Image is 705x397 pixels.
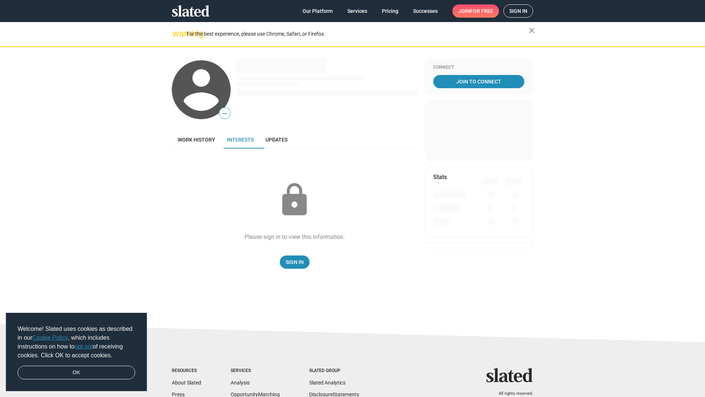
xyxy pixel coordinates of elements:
span: for free [470,4,493,18]
mat-icon: lock [276,182,313,218]
span: Join To Connect [435,75,523,88]
a: Updates [260,131,293,149]
span: Interests [227,137,254,143]
span: — [219,109,230,118]
span: Successes [413,4,438,18]
a: Our Platform [297,4,339,18]
a: Cookie Policy [32,335,68,341]
div: Slated Group [309,368,359,374]
mat-card-title: Stats [433,173,447,181]
a: dismiss cookie message [18,366,135,380]
span: Updates [265,137,288,143]
span: Sign In [286,255,304,269]
a: About Slated [172,380,201,386]
a: opt-out [75,343,93,350]
a: Pricing [376,4,404,18]
a: Sign In [280,255,310,269]
a: Joinfor free [452,4,499,18]
span: Pricing [382,4,398,18]
a: Work history [172,131,221,149]
span: Join [458,4,493,18]
a: Join To Connect [433,75,524,88]
div: cookieconsent [6,313,147,391]
a: Analysis [231,380,250,386]
span: Work history [178,137,215,143]
div: Please sign in to view this information. [245,233,345,241]
a: Sign in [503,4,533,18]
mat-icon: close [527,26,536,35]
a: Interests [221,131,260,149]
a: Services [341,4,373,18]
div: For the best experience, please use Chrome, Safari, or Firefox. [187,29,529,39]
span: Welcome! Slated uses cookies as described in our , which includes instructions on how to of recei... [18,325,135,360]
div: Services [231,368,280,374]
mat-icon: warning [173,29,181,38]
a: Successes [407,4,444,18]
span: Services [347,4,367,18]
div: Connect [433,65,524,71]
div: Resources [172,368,201,374]
span: Sign in [509,5,527,17]
span: Our Platform [303,4,333,18]
a: Slated Analytics [309,380,346,386]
